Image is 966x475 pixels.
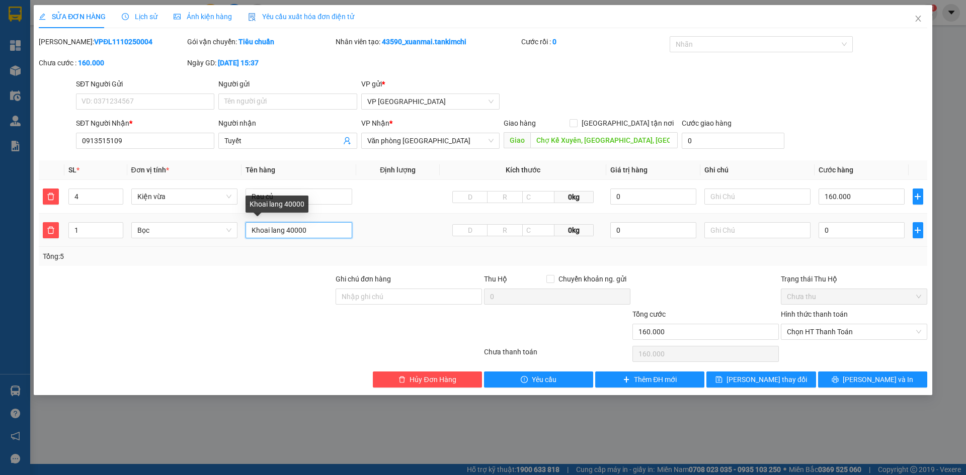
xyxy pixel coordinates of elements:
span: Chuyển khoản ng. gửi [554,273,630,284]
span: exclamation-circle [521,376,528,384]
span: Kích thước [506,166,540,174]
span: [PERSON_NAME] và In [843,374,913,385]
span: plus [623,376,630,384]
span: VP Nhận [361,119,389,127]
button: plus [913,188,923,205]
span: Giá trị hàng [610,166,648,174]
span: [PERSON_NAME] thay đổi [727,374,807,385]
b: 43590_xuanmai.tankimchi [382,38,466,46]
span: VP Đà Lạt [367,94,494,109]
b: 0 [552,38,556,46]
input: Ghi Chú [704,188,811,205]
label: Cước giao hàng [682,119,732,127]
span: Cước hàng [819,166,853,174]
span: edit [39,13,46,20]
div: [PERSON_NAME]: [39,36,185,47]
button: plusThêm ĐH mới [595,371,704,388]
div: VP gửi [361,78,500,89]
button: delete [43,222,59,238]
input: Ghi Chú [704,222,811,238]
b: 160.000 [78,59,104,67]
div: Chưa thanh toán [483,346,631,364]
span: delete [398,376,406,384]
span: Lịch sử [122,13,157,21]
button: delete [43,188,59,205]
button: printer[PERSON_NAME] và In [818,371,927,388]
span: Văn phòng Đà Nẵng [367,133,494,148]
span: delete [43,226,58,234]
span: Giao [504,132,530,148]
input: C [522,224,554,236]
th: Ghi chú [700,160,815,180]
div: Cước rồi : [521,36,668,47]
span: Bọc [137,223,232,238]
input: Ghi chú đơn hàng [336,289,482,305]
div: Khoai lang 40000 [246,196,308,213]
input: D [452,191,488,203]
img: icon [248,13,256,21]
span: Ảnh kiện hàng [174,13,232,21]
span: Chưa thu [787,289,921,304]
b: VPĐL1110250004 [94,38,152,46]
span: Chọn HT Thanh Toán [787,324,921,339]
b: [DATE] 15:37 [218,59,259,67]
input: R [487,191,523,203]
span: Yêu cầu xuất hóa đơn điện tử [248,13,354,21]
span: save [715,376,722,384]
span: clock-circle [122,13,129,20]
label: Hình thức thanh toán [781,310,848,318]
span: Yêu cầu [532,374,556,385]
span: Thêm ĐH mới [634,374,677,385]
span: Định lượng [380,166,416,174]
span: Tổng cước [632,310,666,318]
button: plus [913,222,923,238]
div: Tổng: 5 [43,251,373,262]
button: Close [904,5,932,33]
div: Nhân viên tạo: [336,36,519,47]
span: delete [43,193,58,201]
span: close [914,15,922,23]
div: Trạng thái Thu Hộ [781,273,927,284]
div: Người gửi [218,78,357,89]
span: plus [913,193,923,201]
span: user-add [343,137,351,145]
span: [GEOGRAPHIC_DATA] tận nơi [578,118,678,129]
b: Tiêu chuẩn [238,38,274,46]
span: Kiện vừa [137,189,232,204]
span: SỬA ĐƠN HÀNG [39,13,106,21]
input: VD: Bàn, Ghế [246,188,352,205]
input: Cước giao hàng [682,133,784,149]
button: exclamation-circleYêu cầu [484,371,593,388]
span: 0kg [554,191,594,203]
span: plus [913,226,923,234]
input: C [522,191,554,203]
span: Giao hàng [504,119,536,127]
span: Hủy Đơn Hàng [410,374,456,385]
span: 0kg [554,224,594,236]
div: Gói vận chuyển: [187,36,334,47]
input: R [487,224,523,236]
span: Thu Hộ [484,275,507,283]
span: Tên hàng [246,166,275,174]
input: Dọc đường [530,132,678,148]
button: deleteHủy Đơn Hàng [373,371,482,388]
span: printer [832,376,839,384]
div: Ngày GD: [187,57,334,68]
span: Đơn vị tính [131,166,169,174]
input: D [452,224,488,236]
input: VD: Bàn, Ghế [246,222,352,238]
button: save[PERSON_NAME] thay đổi [706,371,816,388]
div: SĐT Người Nhận [76,118,214,129]
div: Người nhận [218,118,357,129]
span: SL [68,166,76,174]
div: Chưa cước : [39,57,185,68]
label: Ghi chú đơn hàng [336,275,391,283]
div: SĐT Người Gửi [76,78,214,89]
span: picture [174,13,181,20]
